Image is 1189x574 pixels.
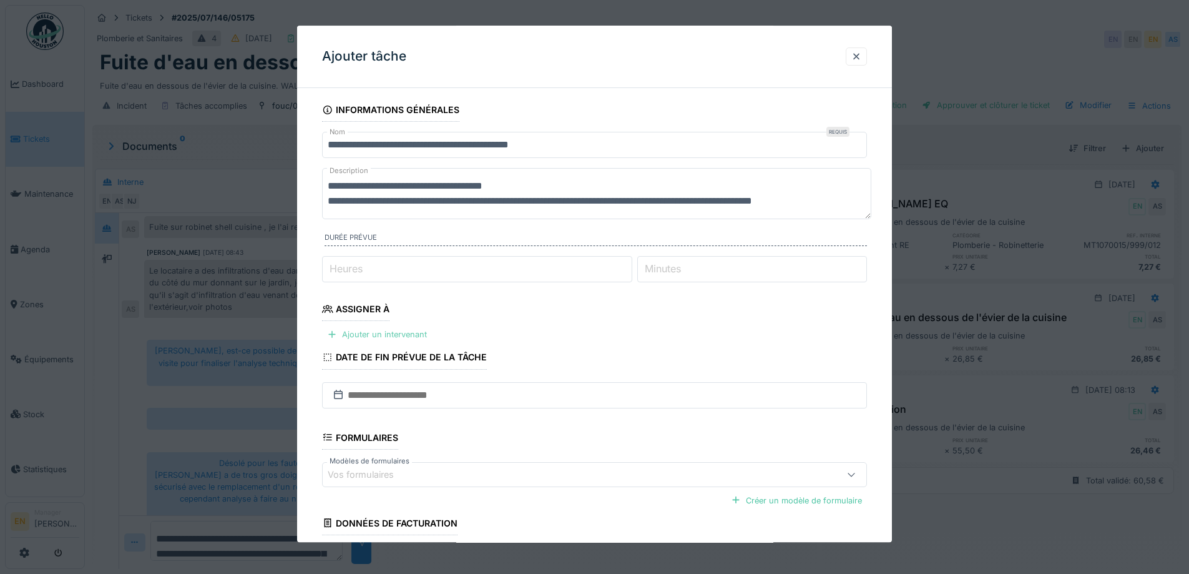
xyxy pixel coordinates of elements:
div: Informations générales [322,101,459,122]
label: Durée prévue [325,233,867,247]
div: Requis [826,127,849,137]
label: Heures [327,262,365,277]
div: Assigner à [322,300,389,321]
div: Vos formulaires [328,468,411,482]
div: Données de facturation [322,514,457,535]
label: Nom [327,127,348,137]
div: Ajouter un intervenant [322,327,432,344]
div: Créer un modèle de formulaire [726,492,867,509]
label: Description [327,163,371,179]
label: Minutes [642,262,683,277]
div: Date de fin prévue de la tâche [322,349,487,370]
div: Formulaires [322,428,398,450]
label: Modèles de formulaires [327,456,412,467]
h3: Ajouter tâche [322,49,406,64]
